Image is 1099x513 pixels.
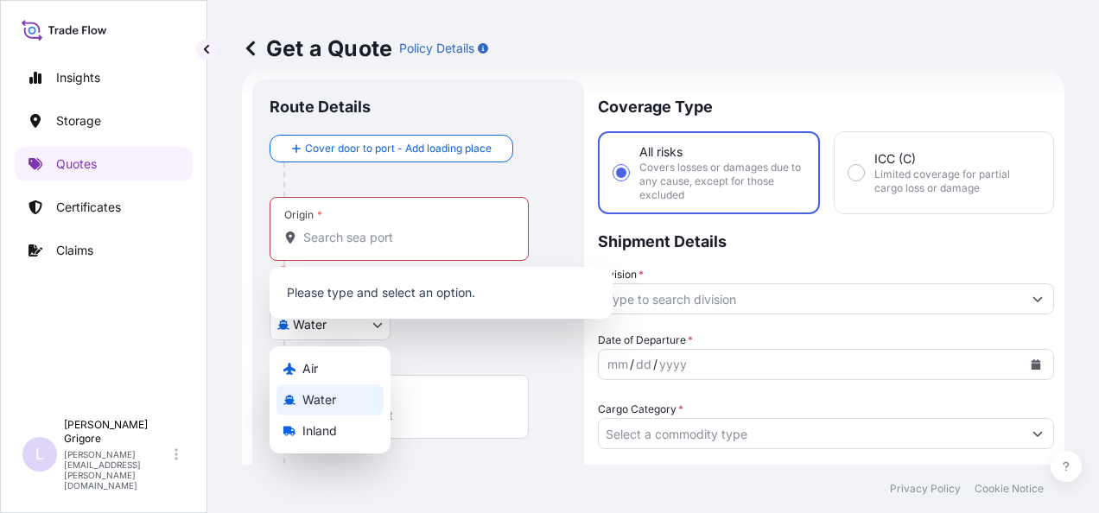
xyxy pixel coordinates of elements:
[598,214,1054,266] p: Shipment Details
[399,40,474,57] p: Policy Details
[278,263,402,280] div: Please select an origin
[242,35,392,62] p: Get a Quote
[270,267,613,319] div: Show suggestions
[598,79,1054,131] p: Coverage Type
[270,346,391,453] div: Select transport
[302,360,318,377] span: Air
[302,422,337,440] span: Inland
[276,274,606,312] p: Please type and select an option.
[302,391,336,408] span: Water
